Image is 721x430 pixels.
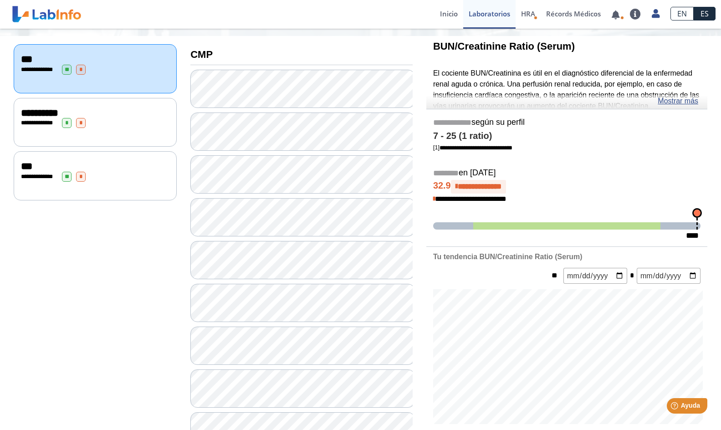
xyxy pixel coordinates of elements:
b: CMP [190,49,213,60]
a: EN [670,7,694,20]
iframe: Help widget launcher [640,394,711,420]
p: El cociente BUN/Creatinina es útil en el diagnóstico diferencial de la enfermedad renal aguda o c... [433,68,701,112]
a: [1] [433,144,512,151]
span: HRA [521,9,535,18]
h4: 7 - 25 (1 ratio) [433,131,701,142]
h4: 32.9 [433,180,701,194]
b: Tu tendencia BUN/Creatinine Ratio (Serum) [433,253,583,261]
input: mm/dd/yyyy [637,268,701,284]
a: Mostrar más [658,96,698,107]
input: mm/dd/yyyy [563,268,627,284]
b: BUN/Creatinine Ratio (Serum) [433,41,575,52]
a: ES [694,7,716,20]
h5: en [DATE] [433,168,701,179]
h5: según su perfil [433,118,701,128]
